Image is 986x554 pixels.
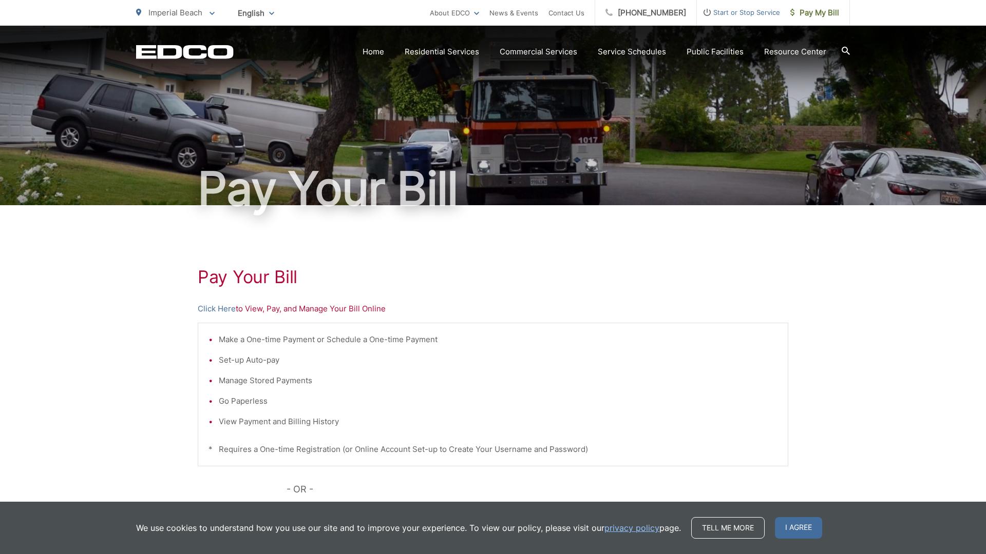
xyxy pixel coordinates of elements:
[500,46,577,58] a: Commercial Services
[691,517,765,539] a: Tell me more
[219,333,778,346] li: Make a One-time Payment or Schedule a One-time Payment
[548,7,584,19] a: Contact Us
[136,163,850,214] h1: Pay Your Bill
[230,4,282,22] span: English
[764,46,826,58] a: Resource Center
[687,46,744,58] a: Public Facilities
[219,374,778,387] li: Manage Stored Payments
[489,7,538,19] a: News & Events
[405,46,479,58] a: Residential Services
[148,8,202,17] span: Imperial Beach
[363,46,384,58] a: Home
[604,522,659,534] a: privacy policy
[219,354,778,366] li: Set-up Auto-pay
[198,303,788,315] p: to View, Pay, and Manage Your Bill Online
[219,395,778,407] li: Go Paperless
[598,46,666,58] a: Service Schedules
[790,7,839,19] span: Pay My Bill
[430,7,479,19] a: About EDCO
[136,45,234,59] a: EDCD logo. Return to the homepage.
[198,303,236,315] a: Click Here
[287,482,789,497] p: - OR -
[136,522,681,534] p: We use cookies to understand how you use our site and to improve your experience. To view our pol...
[208,443,778,456] p: * Requires a One-time Registration (or Online Account Set-up to Create Your Username and Password)
[198,267,788,287] h1: Pay Your Bill
[775,517,822,539] span: I agree
[219,415,778,428] li: View Payment and Billing History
